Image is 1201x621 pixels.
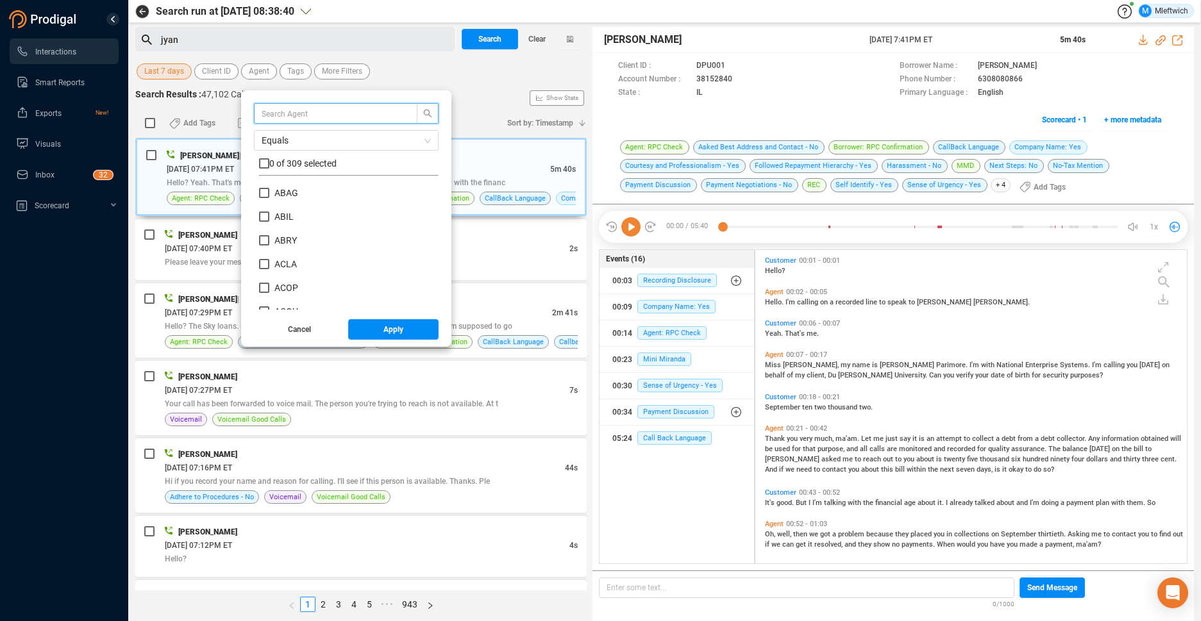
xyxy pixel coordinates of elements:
[600,294,754,320] button: 00:09Company Name: Yes
[964,435,972,443] span: to
[859,403,873,411] span: two.
[546,21,578,175] span: Show Stats
[838,371,894,379] span: [PERSON_NAME]
[1041,435,1057,443] span: debt
[936,455,944,463] span: is
[637,352,691,366] span: Mini Miranda
[1102,435,1141,443] span: information
[612,349,632,370] div: 00:23
[180,151,239,160] span: [PERSON_NAME]
[852,361,872,369] span: name
[137,63,192,79] button: Last 7 days
[785,465,796,474] span: we
[103,170,108,183] p: 2
[765,530,777,538] span: Oh,
[162,113,223,133] button: Add Tags
[35,140,61,149] span: Visuals
[807,371,828,379] span: client,
[802,403,814,411] span: ten
[600,373,754,399] button: 00:30Sense of Urgency - Yes
[478,29,501,49] span: Search
[934,445,947,453] span: and
[1150,217,1158,237] span: 1x
[996,499,1016,507] span: about
[600,399,754,425] button: 00:34Payment Discussion
[1145,445,1152,453] span: to
[977,445,988,453] span: for
[550,165,576,174] span: 5m 40s
[1030,499,1041,507] span: I'm
[239,151,254,160] span: | CN
[863,499,875,507] span: the
[988,445,1011,453] span: quality
[814,435,836,443] span: much,
[887,445,899,453] span: are
[848,465,861,474] span: you
[1142,4,1148,17] span: M
[600,320,754,346] button: 00:14Agent: RPC Check
[787,435,800,443] span: you
[830,298,836,306] span: a
[1034,177,1066,197] span: Add Tags
[895,455,903,463] span: to
[1127,361,1139,369] span: you
[787,371,795,379] span: of
[10,69,119,95] li: Smart Reports
[765,455,821,463] span: [PERSON_NAME]
[637,431,712,445] span: Call Back Language
[287,63,304,79] span: Tags
[170,413,202,426] span: Voicemail
[165,322,512,331] span: Hello? The Sky loans. Mhmm. Three twenty six ninety two. Yes. Yes. I had no idea. I'm supposed to go
[485,192,546,204] span: CallBack Language
[1043,465,1054,474] span: so?
[765,267,785,275] span: Hello?
[836,435,861,443] span: ma'am.
[762,253,1187,562] div: grid
[900,435,912,443] span: say
[765,435,787,443] span: Thank
[1071,455,1086,463] span: four
[1035,435,1041,443] span: a
[314,63,370,79] button: More Filters
[812,499,824,507] span: I'm
[937,499,946,507] span: it.
[800,435,814,443] span: very
[944,455,967,463] span: twenty
[765,329,785,338] span: Yeah.
[1104,110,1161,130] span: + more metadata
[765,361,783,369] span: Miss
[936,435,964,443] span: attempt
[1070,371,1103,379] span: purposes?
[217,413,286,426] span: Voicemail Good Calls
[637,274,717,287] span: Recording Disclosure
[814,403,828,411] span: two
[1134,445,1145,453] span: bill
[135,138,587,216] div: [PERSON_NAME]| CN[DATE] 07:41PM ET5m 40sHello? Yeah. That's me. September ten two thousand two. I...
[1060,361,1092,369] span: Systems.
[895,530,911,538] span: they
[975,499,996,507] span: talked
[16,161,108,187] a: Inbox
[861,435,873,443] span: Let
[869,445,887,453] span: calls
[1088,435,1102,443] span: Any
[237,295,252,304] span: | CN
[165,399,498,408] span: Your call has been forwarded to voice mail. The person you're trying to reach is not available. At t
[565,463,578,472] span: 44s
[170,491,254,503] span: Adhere to Procedures - No
[637,379,723,392] span: Sense of Urgency - Yes
[904,499,918,507] span: age
[165,477,490,486] span: Hi if you record your name and reason for calling. I'll see if this person is available. Thanks. Ple
[135,516,587,577] div: [PERSON_NAME][DATE] 07:12PM ET4sHello?
[855,455,863,463] span: to
[1142,455,1161,463] span: three
[777,530,793,538] span: well,
[383,319,403,340] span: Apply
[135,283,587,358] div: [PERSON_NAME]| CN[DATE] 07:29PM ET2m 41sHello? The Sky loans. Mhmm. Three twenty six ninety two. ...
[94,170,113,179] sup: 32
[637,326,707,340] span: Agent: RPC Check
[828,403,859,411] span: thousand
[807,329,819,338] span: me.
[1009,465,1025,474] span: okay
[530,90,584,106] button: Show Stats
